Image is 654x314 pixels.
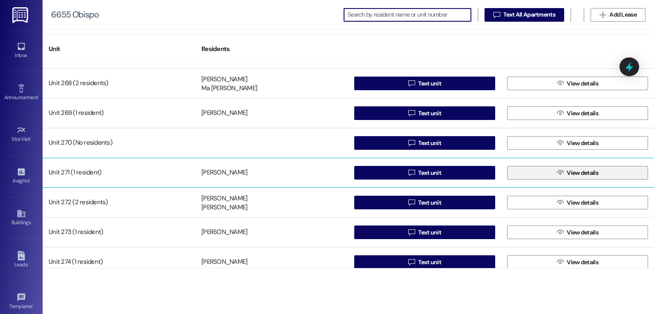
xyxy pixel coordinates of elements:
div: Unit [43,39,195,60]
span: View details [567,79,598,88]
button: View details [507,136,648,150]
button: View details [507,196,648,209]
i:  [557,169,563,176]
div: Unit 270 (No residents) [43,134,195,151]
input: Search by resident name or unit number [347,9,471,21]
i:  [599,11,606,18]
span: Text unit [418,198,441,207]
div: [PERSON_NAME] [201,75,247,84]
span: Text unit [418,109,441,118]
div: [PERSON_NAME] [201,194,247,203]
button: Add Lease [591,8,645,22]
button: Text unit [354,196,495,209]
i:  [557,259,563,265]
button: Text unit [354,255,495,269]
div: [PERSON_NAME] [201,168,247,177]
span: Add Lease [609,10,637,19]
div: Unit 271 (1 resident) [43,164,195,181]
span: Text All Apartments [503,10,555,19]
span: • [33,302,34,308]
span: • [38,93,39,99]
i:  [408,110,415,117]
i:  [408,140,415,146]
span: Text unit [418,228,441,237]
a: Inbox [4,39,38,62]
div: Unit 273 (1 resident) [43,224,195,241]
span: • [31,135,32,141]
a: Buildings [4,206,38,229]
i:  [408,229,415,236]
img: ResiDesk Logo [12,7,30,23]
i:  [493,11,500,18]
div: Residents [195,39,348,60]
span: • [29,177,31,183]
span: Text unit [418,258,441,267]
i:  [408,80,415,87]
div: 6655 Obispo [51,10,99,19]
i:  [557,110,563,117]
button: Text unit [354,166,495,180]
button: Text unit [354,226,495,239]
div: Unit 269 (1 resident) [43,105,195,122]
i:  [557,199,563,206]
i:  [408,199,415,206]
span: Text unit [418,79,441,88]
div: Unit 268 (2 residents) [43,75,195,92]
span: View details [567,109,598,118]
button: Text All Apartments [485,8,564,22]
button: Text unit [354,106,495,120]
div: [PERSON_NAME] [201,228,247,237]
i:  [557,80,563,87]
span: View details [567,198,598,207]
span: View details [567,258,598,267]
button: View details [507,255,648,269]
i:  [408,259,415,265]
i:  [557,229,563,236]
div: [PERSON_NAME] [201,258,247,267]
span: Text unit [418,168,441,177]
i:  [408,169,415,176]
span: View details [567,139,598,148]
button: View details [507,226,648,239]
div: Unit 274 (1 resident) [43,254,195,271]
button: Text unit [354,136,495,150]
span: Text unit [418,139,441,148]
a: Site Visit • [4,123,38,146]
div: Ma [PERSON_NAME] [201,84,257,93]
div: [PERSON_NAME] [201,109,247,118]
button: View details [507,77,648,90]
i:  [557,140,563,146]
span: View details [567,168,598,177]
span: View details [567,228,598,237]
div: Unit 272 (2 residents) [43,194,195,211]
button: View details [507,166,648,180]
a: Templates • [4,290,38,313]
div: [PERSON_NAME] [201,203,247,212]
a: Leads [4,248,38,271]
button: Text unit [354,77,495,90]
a: Insights • [4,165,38,188]
button: View details [507,106,648,120]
